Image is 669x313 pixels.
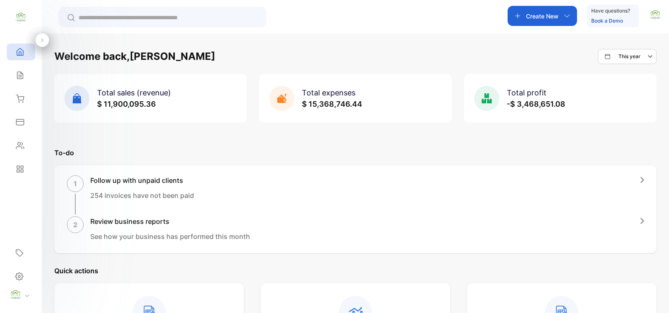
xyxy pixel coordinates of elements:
button: This year [598,49,656,64]
button: avatar [649,6,661,26]
img: logo [15,11,27,23]
span: Total sales (revenue) [97,88,171,97]
p: 1 [74,179,77,189]
p: 2 [73,220,77,230]
iframe: LiveChat chat widget [634,278,669,313]
span: -$ 3,468,651.08 [507,100,565,108]
p: Have questions? [591,7,630,15]
span: Total profit [507,88,546,97]
h1: Welcome back, [PERSON_NAME] [54,49,215,64]
a: Book a Demo [591,18,623,24]
p: To-do [54,148,656,158]
p: Quick actions [54,266,656,276]
p: This year [618,53,641,60]
p: 254 invoices have not been paid [90,190,194,200]
button: Create New [508,6,577,26]
span: $ 11,900,095.36 [97,100,156,108]
img: avatar [649,8,661,21]
img: profile [9,288,22,301]
h1: Review business reports [90,216,250,226]
span: Total expenses [302,88,355,97]
p: See how your business has performed this month [90,231,250,241]
span: $ 15,368,746.44 [302,100,362,108]
p: Create New [526,12,559,21]
h1: Follow up with unpaid clients [90,175,194,185]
